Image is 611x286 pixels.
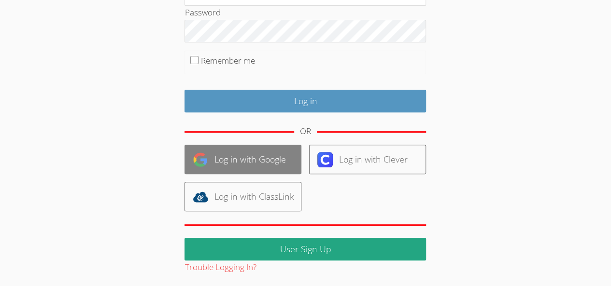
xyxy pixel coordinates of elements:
a: Log in with ClassLink [185,182,301,211]
a: User Sign Up [185,238,426,260]
div: OR [300,124,311,138]
label: Remember me [201,55,255,66]
img: classlink-logo-d6bb404cc1216ec64c9a2012d9dc4662098be43eaf13dc465df04b49fa7ab582.svg [193,189,208,204]
button: Trouble Logging In? [185,260,256,274]
img: clever-logo-6eab21bc6e7a338710f1a6ff85c0baf02591cd810cc4098c63d3a4b26e2feb20.svg [317,152,333,167]
a: Log in with Google [185,145,301,174]
label: Password [185,7,220,18]
input: Log in [185,90,426,112]
img: google-logo-50288ca7cdecda66e5e0955fdab243c47b7ad437acaf1139b6f446037453330a.svg [193,152,208,167]
a: Log in with Clever [309,145,426,174]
